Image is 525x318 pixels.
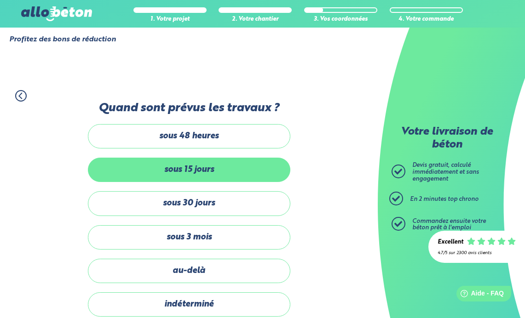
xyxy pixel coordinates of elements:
div: 4. Votre commande [390,16,463,23]
label: sous 48 heures [88,124,290,148]
label: Quand sont prévus les travaux ? [88,102,290,115]
div: 4.7/5 sur 2300 avis clients [438,250,516,256]
div: Excellent [438,239,463,246]
iframe: Help widget launcher [443,282,515,308]
span: Commandez ensuite votre béton prêt à l'emploi [412,218,486,231]
span: Devis gratuit, calculé immédiatement et sans engagement [412,162,479,182]
label: indéterminé [88,292,290,317]
div: 3. Vos coordonnées [304,16,377,23]
img: allobéton [21,6,92,21]
label: au-delà [88,259,290,283]
span: En 2 minutes top chrono [410,196,479,202]
p: Votre livraison de béton [394,126,500,151]
label: sous 30 jours [88,191,290,216]
div: 1. Votre projet [133,16,207,23]
label: sous 3 mois [88,225,290,250]
div: 2. Votre chantier [219,16,292,23]
label: sous 15 jours [88,158,290,182]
